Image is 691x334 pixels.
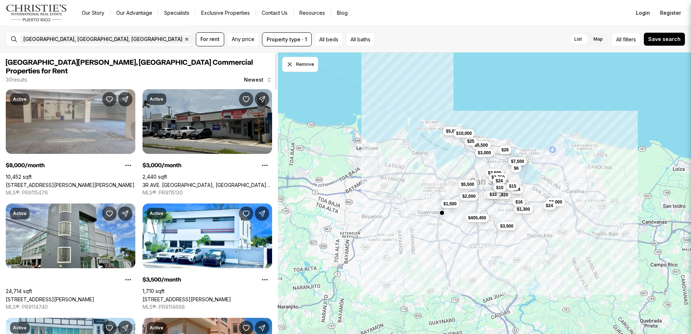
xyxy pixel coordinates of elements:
[110,8,158,18] a: Our Advantage
[569,33,588,46] label: List
[543,201,556,210] button: $24
[496,185,503,191] span: $10
[23,36,182,42] span: [GEOGRAPHIC_DATA], [GEOGRAPHIC_DATA], [GEOGRAPHIC_DATA]
[511,159,524,164] span: $7,500
[240,73,276,87] button: Newest
[465,214,489,222] button: $405,450
[6,59,253,75] span: [GEOGRAPHIC_DATA][PERSON_NAME], [GEOGRAPHIC_DATA] Commercial Properties for Rent
[546,198,565,206] button: $3,000
[346,32,375,46] button: All baths
[441,200,460,208] button: $1,500
[478,150,491,156] span: $3,000
[13,211,27,216] p: Active
[460,192,479,201] button: $2,000
[472,141,491,150] button: $5,500
[493,183,506,192] button: $10
[485,169,504,177] button: $3,500
[294,8,331,18] a: Resources
[143,296,231,302] a: 378 SAN CLAUDIO AVE., SAN JUAN PR, 00926
[256,8,293,18] button: Contact Us
[150,96,163,102] p: Active
[458,180,477,189] button: $5,500
[462,193,476,199] span: $2,000
[315,32,343,46] button: All beds
[102,92,117,106] button: Save Property: 2328 CALLE BLANCA REXACH #1
[244,77,263,83] span: Newest
[515,199,523,205] span: $16
[195,8,256,18] a: Exclusive Properties
[488,170,501,176] span: $3,500
[76,8,110,18] a: Our Story
[487,190,500,199] button: $33
[508,157,527,166] button: $7,500
[496,178,503,184] span: $24
[6,296,94,302] a: 34 CARR 20, GUAYNABO PR, 00966
[255,206,269,221] button: Share Property
[464,137,477,146] button: $25
[493,177,506,185] button: $24
[514,205,533,214] button: $1,300
[239,206,253,221] button: Save Property: 378 SAN CLAUDIO AVE.
[660,10,681,16] span: Register
[489,173,508,182] button: $2,750
[501,147,509,153] span: $28
[456,131,472,136] span: $10,000
[118,92,132,106] button: Share Property
[232,36,254,42] span: Any price
[282,57,318,72] button: Dismiss drawing
[6,182,135,188] a: 2328 CALLE BLANCA REXACH #1, SAN JUAN PR, 00915
[588,33,609,46] label: Map
[636,10,650,16] span: Login
[453,129,475,138] button: $10,000
[611,32,641,46] button: Allfilters
[487,192,508,198] span: $1,744,920
[656,6,685,20] button: Register
[498,146,511,154] button: $28
[158,8,195,18] a: Specialists
[623,36,636,43] span: filters
[6,77,27,83] p: 30 results
[643,32,685,46] button: Save search
[150,325,163,331] p: Active
[512,198,525,206] button: $16
[121,273,135,287] button: Property options
[446,128,459,134] span: $5,000
[513,187,520,192] span: $24
[13,325,27,331] p: Active
[509,183,516,189] span: $15
[648,36,681,42] span: Save search
[227,32,259,46] button: Any price
[475,142,488,148] span: $5,500
[258,273,272,287] button: Property options
[258,158,272,173] button: Property options
[632,6,654,20] button: Login
[484,191,511,199] button: $1,744,920
[468,215,486,221] span: $405,450
[497,222,516,230] button: $3,500
[549,199,562,205] span: $3,000
[511,164,521,173] button: $6
[461,182,474,187] span: $5,500
[443,127,462,136] button: $5,000
[13,96,27,102] p: Active
[517,206,530,212] span: $1,300
[546,203,553,209] span: $24
[506,182,519,191] button: $15
[255,92,269,106] button: Share Property
[118,206,132,221] button: Share Property
[143,182,272,188] a: 3R AVE. CAMPO RICO, SAN JUAN PR, 00924
[514,165,519,171] span: $6
[331,8,353,18] a: Blog
[443,201,457,207] span: $1,500
[262,32,312,46] button: Property type · 1
[239,92,253,106] button: Save Property: 3R AVE. CAMPO RICO
[102,206,117,221] button: Save Property: 34 CARR 20
[121,158,135,173] button: Property options
[492,174,505,180] span: $2,750
[150,211,163,216] p: Active
[6,4,67,22] img: logo
[196,32,224,46] button: For rent
[475,148,494,157] button: $3,000
[489,192,497,197] span: $33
